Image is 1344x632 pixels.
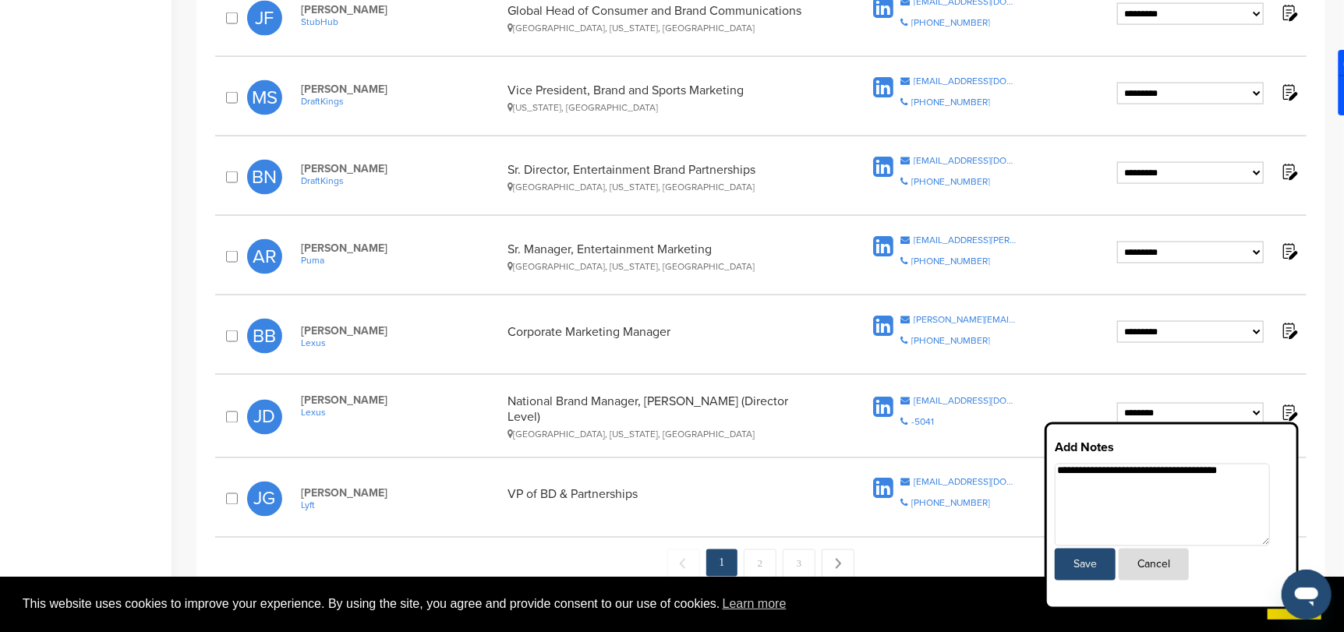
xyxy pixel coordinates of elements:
h3: Add Notes [1055,439,1289,457]
span: ← Previous [667,549,700,578]
span: BN [247,160,282,195]
div: [EMAIL_ADDRESS][DOMAIN_NAME] [914,478,1017,487]
div: [PERSON_NAME][EMAIL_ADDRESS][DOMAIN_NAME] [914,315,1017,324]
span: [PERSON_NAME] [301,162,500,175]
div: [GEOGRAPHIC_DATA], [US_STATE], [GEOGRAPHIC_DATA] [508,182,821,192]
div: Sr. Manager, Entertainment Marketing [508,242,821,272]
span: BB [247,319,282,354]
span: JG [247,482,282,517]
a: Next → [822,549,854,578]
div: [EMAIL_ADDRESS][DOMAIN_NAME] [914,76,1017,86]
a: 3 [783,549,815,578]
em: 1 [706,549,737,577]
div: Vice President, Brand and Sports Marketing [508,83,821,113]
a: DraftKings [301,175,500,186]
span: [PERSON_NAME] [301,394,500,408]
div: [PHONE_NUMBER] [911,18,990,27]
span: [PERSON_NAME] [301,3,500,16]
div: [PHONE_NUMBER] [911,177,990,186]
a: DraftKings [301,96,500,107]
a: 2 [744,549,776,578]
div: VP of BD & Partnerships [508,487,821,511]
iframe: Button to launch messaging window [1282,570,1332,620]
img: Notes [1279,403,1299,422]
img: Notes [1279,321,1299,341]
a: Lexus [301,408,500,418]
button: Save [1055,549,1116,581]
span: [PERSON_NAME] [301,487,500,500]
div: [GEOGRAPHIC_DATA], [US_STATE], [GEOGRAPHIC_DATA] [508,23,821,34]
div: [PHONE_NUMBER] [911,256,990,266]
span: [PERSON_NAME] [301,324,500,337]
div: [US_STATE], [GEOGRAPHIC_DATA] [508,102,821,113]
div: [EMAIL_ADDRESS][DOMAIN_NAME] [914,397,1017,406]
span: [PERSON_NAME] [301,242,500,255]
div: [EMAIL_ADDRESS][PERSON_NAME][DOMAIN_NAME] [914,235,1017,245]
a: Lyft [301,500,500,511]
div: [PHONE_NUMBER] [911,336,990,345]
img: Notes [1279,83,1299,102]
img: Notes [1279,242,1299,261]
span: AR [247,239,282,274]
a: StubHub [301,16,500,27]
span: JD [247,400,282,435]
div: -5041 [911,418,934,427]
span: [PERSON_NAME] [301,83,500,96]
div: [EMAIL_ADDRESS][DOMAIN_NAME] [914,156,1017,165]
div: Sr. Director, Entertainment Brand Partnerships [508,162,821,192]
span: JF [247,1,282,36]
div: [GEOGRAPHIC_DATA], [US_STATE], [GEOGRAPHIC_DATA] [508,261,821,272]
div: [PHONE_NUMBER] [911,499,990,508]
a: Puma [301,255,500,266]
img: Notes [1279,3,1299,23]
div: Global Head of Consumer and Brand Communications [508,3,821,34]
span: MS [247,80,282,115]
a: learn more about cookies [720,592,789,616]
a: Lexus [301,337,500,348]
button: Cancel [1119,549,1189,581]
div: National Brand Manager, [PERSON_NAME] (Director Level) [508,394,821,440]
span: This website uses cookies to improve your experience. By using the site, you agree and provide co... [23,592,1255,616]
div: Corporate Marketing Manager [508,324,821,348]
div: [GEOGRAPHIC_DATA], [US_STATE], [GEOGRAPHIC_DATA] [508,429,821,440]
div: [PHONE_NUMBER] [911,97,990,107]
img: Notes [1279,162,1299,182]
